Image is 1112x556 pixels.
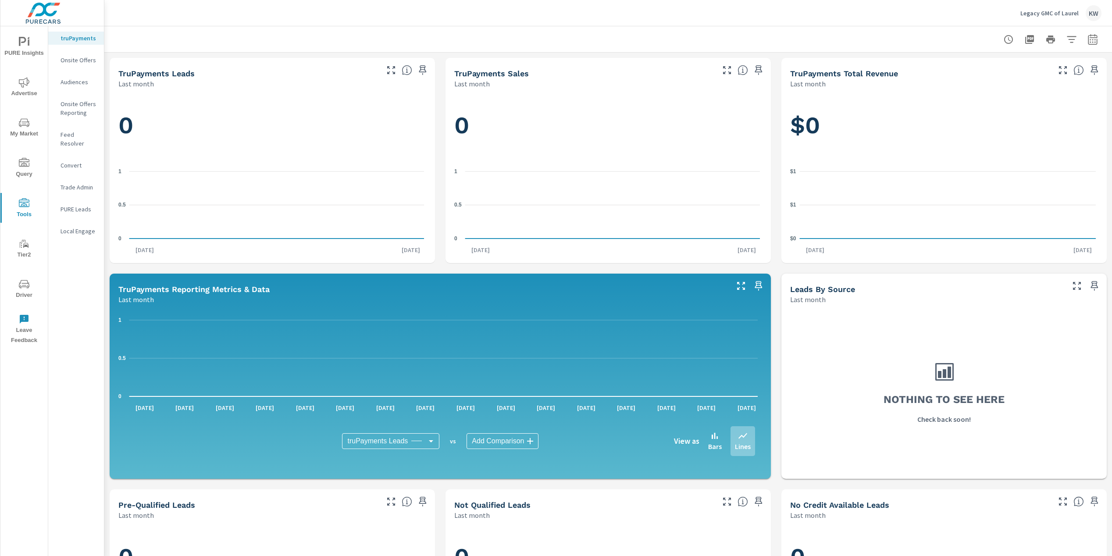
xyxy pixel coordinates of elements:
h5: Leads By Source [790,285,855,294]
button: Make Fullscreen [1056,495,1070,509]
text: 0.5 [118,355,126,361]
text: 0.5 [454,202,462,208]
span: Advertise [3,77,45,99]
h1: 0 [454,110,762,140]
p: [DATE] [450,403,481,412]
text: $0 [790,235,796,242]
p: Last month [118,78,154,89]
p: Bars [708,441,722,452]
div: Feed Resolver [48,128,104,150]
p: Last month [790,510,826,520]
span: Query [3,158,45,179]
p: [DATE] [731,246,762,254]
p: vs [439,437,467,445]
div: Convert [48,159,104,172]
h3: Nothing to see here [884,392,1005,407]
text: $1 [790,168,796,175]
h6: View as [674,437,699,446]
div: truPayments Leads [342,433,439,449]
div: KW [1086,5,1101,21]
span: Leave Feedback [3,314,45,346]
span: A basic review has been done and approved the credit worthiness of the lead by the configured cre... [402,496,412,507]
h5: truPayments Reporting Metrics & Data [118,285,270,294]
span: Tier2 [3,239,45,260]
p: [DATE] [410,403,441,412]
span: A basic review has been done and has not approved the credit worthiness of the lead by the config... [738,496,748,507]
div: Onsite Offers Reporting [48,97,104,119]
p: Last month [790,78,826,89]
div: Add Comparison [467,433,538,449]
p: [DATE] [370,403,401,412]
div: Trade Admin [48,181,104,194]
p: Audiences [61,78,97,86]
p: [DATE] [800,246,830,254]
div: Onsite Offers [48,53,104,67]
p: [DATE] [210,403,240,412]
text: 0 [454,235,457,242]
p: [DATE] [1067,246,1098,254]
h5: Not Qualified Leads [454,500,531,510]
p: Last month [790,294,826,305]
span: PURE Insights [3,37,45,58]
span: A lead that has been submitted but has not gone through the credit application process. [1073,496,1084,507]
button: Apply Filters [1063,31,1080,48]
span: Driver [3,279,45,300]
h1: 0 [118,110,426,140]
p: Legacy GMC of Laurel [1020,9,1079,17]
h5: truPayments Total Revenue [790,69,898,78]
h5: truPayments Leads [118,69,195,78]
p: [DATE] [129,246,160,254]
p: [DATE] [169,403,200,412]
p: Last month [118,510,154,520]
h1: $0 [790,110,1098,140]
h5: Pre-Qualified Leads [118,500,195,510]
span: Add Comparison [472,437,524,446]
h5: No Credit Available Leads [790,500,889,510]
span: Tools [3,198,45,220]
span: Save this to your personalized report [416,495,430,509]
button: Make Fullscreen [1070,279,1084,293]
p: [DATE] [465,246,496,254]
p: Lines [735,441,751,452]
button: Make Fullscreen [720,495,734,509]
button: Make Fullscreen [734,279,748,293]
h5: truPayments Sales [454,69,529,78]
text: $1 [790,202,796,208]
p: Convert [61,161,97,170]
p: [DATE] [731,403,762,412]
p: Last month [454,78,490,89]
p: [DATE] [691,403,722,412]
span: Save this to your personalized report [752,495,766,509]
p: [DATE] [651,403,682,412]
div: nav menu [0,26,48,349]
p: [DATE] [571,403,602,412]
button: Make Fullscreen [384,495,398,509]
span: Total revenue from sales matched to a truPayments lead. [Source: This data is sourced from the de... [1073,65,1084,75]
span: truPayments Leads [347,437,408,446]
p: Trade Admin [61,183,97,192]
button: Print Report [1042,31,1059,48]
p: Local Engage [61,227,97,235]
text: 0 [118,235,121,242]
span: Save this to your personalized report [1087,63,1101,77]
span: Number of sales matched to a truPayments lead. [Source: This data is sourced from the dealer's DM... [738,65,748,75]
span: Save this to your personalized report [416,63,430,77]
p: Feed Resolver [61,130,97,148]
span: Save this to your personalized report [1087,279,1101,293]
button: Select Date Range [1084,31,1101,48]
text: 0.5 [118,202,126,208]
p: [DATE] [396,246,426,254]
p: [DATE] [491,403,521,412]
p: [DATE] [531,403,561,412]
span: Save this to your personalized report [752,63,766,77]
div: Local Engage [48,225,104,238]
div: truPayments [48,32,104,45]
button: Make Fullscreen [1056,63,1070,77]
span: The number of truPayments leads. [402,65,412,75]
div: PURE Leads [48,203,104,216]
p: Last month [454,510,490,520]
span: Save this to your personalized report [1087,495,1101,509]
p: [DATE] [290,403,321,412]
p: [DATE] [249,403,280,412]
div: Audiences [48,75,104,89]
